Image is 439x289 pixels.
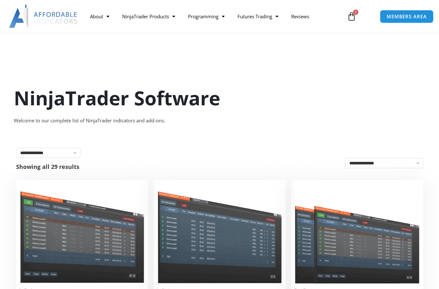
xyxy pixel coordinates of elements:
[353,10,358,15] span: 0
[84,9,116,24] a: About
[294,183,420,284] img: Accounts Dashboard Suite
[19,183,145,283] img: Duplicate Account Actions
[14,116,425,125] div: Welcome to our complete list of NinjaTrader indicators and add-ons.
[14,84,425,111] h1: NinjaTrader Software
[16,164,79,170] p: Showing all 29 results
[337,7,366,26] a: 0
[285,9,316,24] a: Reviews
[182,9,231,24] a: Programming
[84,9,343,24] nav: Menu
[387,14,427,19] span: MEMBERS AREA
[231,9,285,24] a: Futures Trading
[345,158,423,168] select: Shop order
[9,5,78,28] img: LogoAI | Affordable Indicators – NinjaTrader
[116,9,182,24] a: NinjaTrader Products
[380,10,434,23] a: MEMBERS AREA
[157,183,282,283] img: Account Risk Manager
